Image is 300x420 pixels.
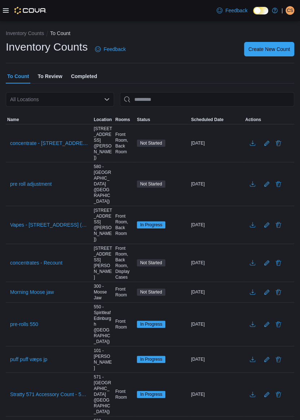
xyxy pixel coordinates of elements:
[140,321,162,327] span: In Progress
[214,3,250,18] a: Feedback
[262,179,271,189] button: Edit count details
[274,390,283,399] button: Delete
[248,46,290,53] span: Create New Count
[137,356,165,363] span: In Progress
[115,117,130,123] span: Rooms
[94,117,112,123] span: Location
[262,138,271,149] button: Edit count details
[7,319,41,330] button: pre-rolls 550
[94,304,113,344] span: 550 - Spiritleaf Edinburgh ([GEOGRAPHIC_DATA])
[262,257,271,268] button: Edit count details
[137,117,150,123] span: Status
[274,139,283,147] button: Delete
[94,207,113,242] span: [STREET_ADDRESS] ([PERSON_NAME])
[94,126,113,160] span: [STREET_ADDRESS] ([PERSON_NAME])
[244,42,294,56] button: Create New Count
[38,69,62,83] span: To Review
[7,219,91,230] button: Vapes - [STREET_ADDRESS] ([PERSON_NAME])
[10,140,88,147] span: concentrate - [STREET_ADDRESS] ([PERSON_NAME])
[140,140,162,146] span: Not Started
[114,317,135,331] div: Front Room
[137,180,165,188] span: Not Started
[286,6,294,15] div: Chris S
[7,138,91,149] button: concentrate - [STREET_ADDRESS] ([PERSON_NAME])
[10,259,62,266] span: concentrates - Recount
[7,117,19,123] span: Name
[135,115,190,124] button: Status
[94,374,113,415] span: 571 - [GEOGRAPHIC_DATA] ([GEOGRAPHIC_DATA])
[10,221,88,228] span: Vapes - [STREET_ADDRESS] ([PERSON_NAME])
[190,115,244,124] button: Scheduled Date
[114,130,135,156] div: Front Room, Back Room
[120,92,294,107] input: This is a search bar. After typing your query, hit enter to filter the results lower in the page.
[190,320,244,329] div: [DATE]
[225,7,247,14] span: Feedback
[10,321,38,328] span: pre-rolls 550
[6,30,294,38] nav: An example of EuiBreadcrumbs
[140,356,162,363] span: In Progress
[140,289,162,295] span: Not Started
[281,6,283,15] p: |
[7,179,55,189] button: pre roll adjustment
[140,391,162,398] span: In Progress
[137,288,165,296] span: Not Started
[94,245,113,280] span: [STREET_ADDRESS][PERSON_NAME]
[137,259,165,266] span: Not Started
[94,348,113,371] span: 101 - [PERSON_NAME]
[274,288,283,296] button: Delete
[190,220,244,229] div: [DATE]
[262,319,271,330] button: Edit count details
[190,139,244,147] div: [DATE]
[262,287,271,297] button: Edit count details
[92,42,129,56] a: Feedback
[140,181,162,187] span: Not Started
[140,222,162,228] span: In Progress
[137,391,165,398] span: In Progress
[71,69,97,83] span: Completed
[6,30,44,36] button: Inventory Counts
[6,115,92,124] button: Name
[190,258,244,267] div: [DATE]
[262,389,271,400] button: Edit count details
[7,287,57,297] button: Morning Moose jaw
[7,389,91,400] button: Stratty 571 Accessory Count - 571 - [GEOGRAPHIC_DATA] ([GEOGRAPHIC_DATA])
[137,221,165,228] span: In Progress
[114,212,135,238] div: Front Room, Back Room
[10,356,47,363] span: puff puff væps jp
[10,391,88,398] span: Stratty 571 Accessory Count - 571 - [GEOGRAPHIC_DATA] ([GEOGRAPHIC_DATA])
[190,180,244,188] div: [DATE]
[6,40,88,54] h1: Inventory Counts
[190,355,244,364] div: [DATE]
[274,220,283,229] button: Delete
[262,354,271,365] button: Edit count details
[114,244,135,282] div: Front Room, Back Room, Display Cases
[190,288,244,296] div: [DATE]
[274,355,283,364] button: Delete
[10,288,54,296] span: Morning Moose jaw
[114,115,135,124] button: Rooms
[274,320,283,329] button: Delete
[92,115,114,124] button: Location
[104,46,126,53] span: Feedback
[104,97,110,102] button: Open list of options
[140,260,162,266] span: Not Started
[7,354,50,365] button: puff puff væps jp
[191,117,223,123] span: Scheduled Date
[114,387,135,402] div: Front Room
[190,390,244,399] div: [DATE]
[253,7,268,14] input: Dark Mode
[274,258,283,267] button: Delete
[114,285,135,299] div: Front Room
[137,321,165,328] span: In Progress
[50,30,70,36] button: To Count
[7,69,29,83] span: To Count
[287,6,293,15] span: CS
[94,164,113,204] span: 580 - [GEOGRAPHIC_DATA] ([GEOGRAPHIC_DATA])
[94,283,113,301] span: 300 - Moose Jaw
[137,140,165,147] span: Not Started
[7,257,65,268] button: concentrates - Recount
[14,7,47,14] img: Cova
[10,180,52,188] span: pre roll adjustment
[262,219,271,230] button: Edit count details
